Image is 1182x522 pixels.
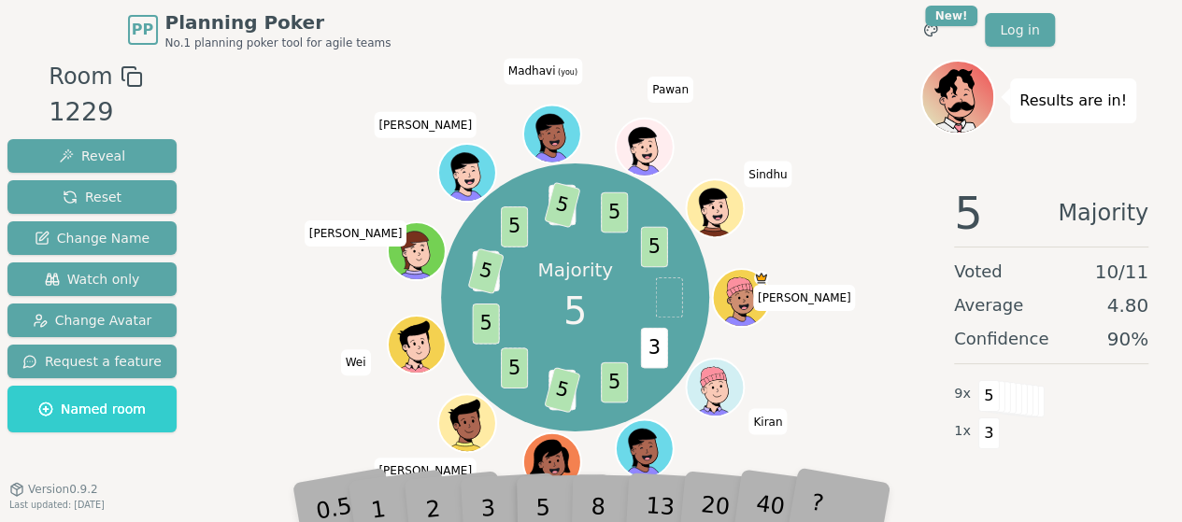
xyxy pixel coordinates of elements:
[640,227,667,268] span: 5
[374,111,477,137] span: Click to change your name
[601,192,628,233] span: 5
[22,352,162,371] span: Request a feature
[35,229,150,247] span: Change Name
[555,68,577,77] span: (you)
[165,9,392,35] span: Planning Poker
[59,147,125,165] span: Reveal
[7,386,177,432] button: Named room
[954,326,1048,352] span: Confidence
[524,106,578,161] button: Click to change your avatar
[544,367,580,414] span: 5
[33,311,152,330] span: Change Avatar
[7,262,177,296] button: Watch only
[305,220,407,247] span: Click to change your name
[954,259,1003,285] span: Voted
[914,13,947,47] button: New!
[954,292,1023,318] span: Average
[7,303,177,337] button: Change Avatar
[537,257,613,283] p: Majority
[7,139,177,173] button: Reveal
[954,384,971,404] span: 9 x
[28,482,98,497] span: Version 0.9.2
[472,303,499,345] span: 5
[753,285,856,311] span: Click to change your name
[49,93,142,132] div: 1229
[748,408,787,434] span: Click to change your name
[501,206,528,247] span: 5
[754,271,768,285] span: Patrick is the host
[985,13,1054,47] a: Log in
[165,35,392,50] span: No.1 planning poker tool for agile teams
[128,9,392,50] a: PPPlanning PokerNo.1 planning poker tool for agile teams
[7,180,177,214] button: Reset
[1019,88,1127,114] p: Results are in!
[63,188,121,206] span: Reset
[640,328,667,369] span: 3
[648,77,693,103] span: Click to change your name
[954,421,971,442] span: 1 x
[49,60,112,93] span: Room
[7,345,177,378] button: Request a feature
[38,400,146,418] span: Named room
[544,182,580,229] span: 5
[640,492,701,518] span: Click to change your name
[563,283,587,339] span: 5
[1094,259,1148,285] span: 10 / 11
[467,248,504,295] span: 5
[9,500,105,510] span: Last updated: [DATE]
[978,380,1000,412] span: 5
[601,362,628,403] span: 5
[132,19,153,41] span: PP
[744,161,791,187] span: Click to change your name
[7,221,177,255] button: Change Name
[925,6,978,26] div: New!
[978,417,1000,449] span: 3
[341,349,371,375] span: Click to change your name
[1058,190,1148,235] span: Majority
[954,190,983,235] span: 5
[501,347,528,388] span: 5
[1107,326,1148,352] span: 90 %
[504,58,582,84] span: Click to change your name
[1106,292,1148,318] span: 4.80
[45,270,140,289] span: Watch only
[9,482,98,497] button: Version0.9.2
